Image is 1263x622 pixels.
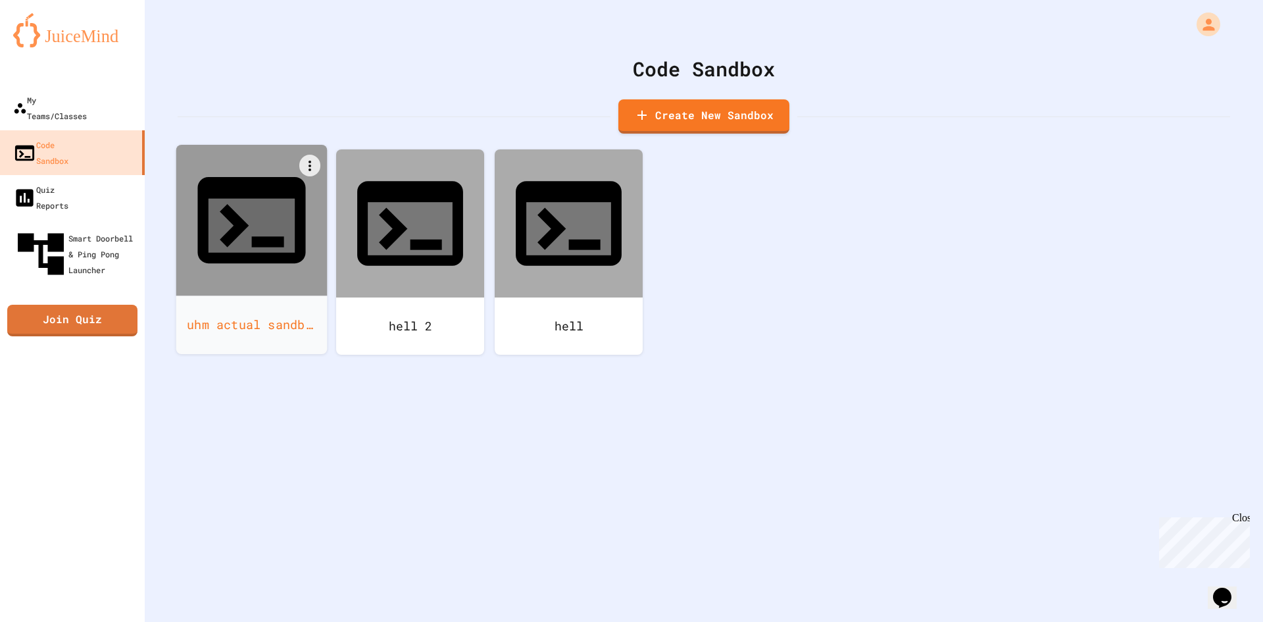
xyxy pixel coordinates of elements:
a: hell 2 [336,149,484,355]
a: uhm actual sandbox [176,145,328,354]
div: My Teams/Classes [13,92,87,124]
div: Smart Doorbell & Ping Pong Launcher [13,226,139,282]
div: Code Sandbox [178,54,1230,84]
a: Join Quiz [7,305,137,336]
div: uhm actual sandbox [176,296,328,354]
iframe: chat widget [1154,512,1250,568]
div: Chat with us now!Close [5,5,91,84]
div: hell [495,298,643,355]
a: Create New Sandbox [618,99,789,134]
div: Quiz Reports [13,182,68,213]
div: hell 2 [336,298,484,355]
a: hell [495,149,643,355]
div: Code Sandbox [13,137,68,168]
iframe: chat widget [1208,569,1250,609]
img: logo-orange.svg [13,13,132,47]
div: My Account [1183,9,1224,39]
